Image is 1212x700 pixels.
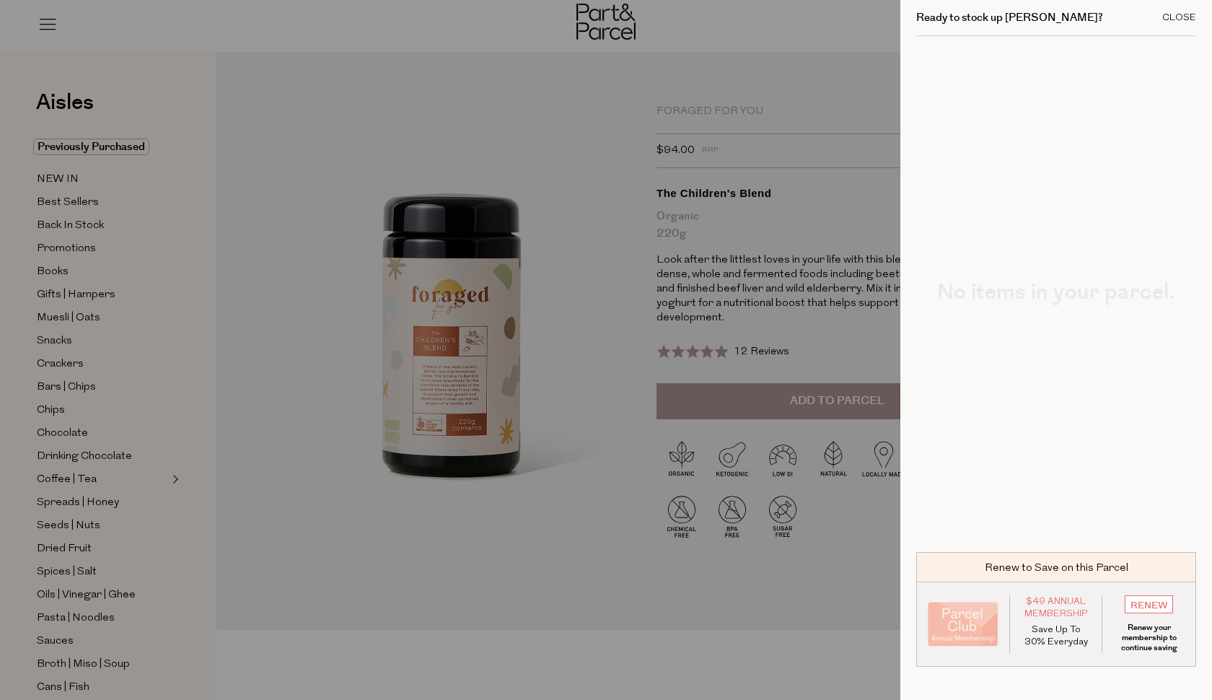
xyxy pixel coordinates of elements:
p: Save Up To 30% Everyday [1021,624,1092,648]
h2: No items in your parcel. [916,281,1196,303]
p: Renew your membership to continue saving [1113,623,1185,653]
h2: Ready to stock up [PERSON_NAME]? [916,12,1103,23]
div: Renew to Save on this Parcel [916,552,1196,582]
div: Close [1162,13,1196,22]
input: RENEW [1125,595,1173,613]
span: $49 Annual Membership [1021,595,1092,620]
